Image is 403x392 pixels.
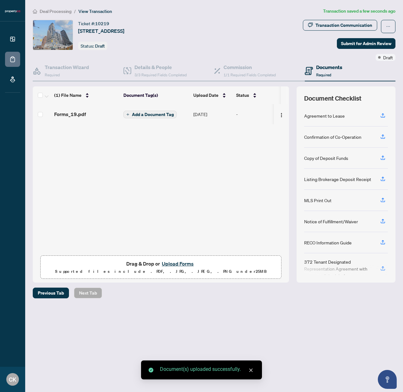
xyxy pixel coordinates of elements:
[276,109,287,119] button: Logo
[249,368,253,372] span: close
[341,38,391,49] span: Submit for Admin Review
[126,113,129,116] span: plus
[74,8,76,15] li: /
[193,92,219,99] span: Upload Date
[149,368,153,372] span: check-circle
[247,367,254,374] a: Close
[337,38,395,49] button: Submit for Admin Review
[304,218,358,225] div: Notice of Fulfillment/Waiver
[191,86,234,104] th: Upload Date
[304,94,361,103] span: Document Checklist
[40,9,71,14] span: Deal Processing
[78,27,124,35] span: [STREET_ADDRESS]
[304,258,373,279] div: 372 Tenant Designated Representation Agreement with Company Schedule A
[45,63,89,71] h4: Transaction Wizard
[160,260,196,268] button: Upload Forms
[134,73,187,77] span: 3/3 Required Fields Completed
[52,86,121,104] th: (1) File Name
[54,92,82,99] span: (1) File Name
[95,43,105,49] span: Draft
[41,256,281,279] span: Drag & Drop orUpload FormsSupported files include .PDF, .JPG, .JPEG, .PNG under25MB
[5,9,20,13] img: logo
[54,110,86,118] span: Forms_19.pdf
[303,20,377,31] button: Transaction Communication
[323,8,395,15] article: Transaction saved a few seconds ago
[160,366,254,373] div: Document(s) uploaded successfully.
[224,73,276,77] span: 1/1 Required Fields Completed
[304,112,345,119] div: Agreement to Lease
[236,111,285,118] div: -
[316,63,342,71] h4: Documents
[304,239,352,246] div: RECO Information Guide
[74,288,102,298] button: Next Tab
[44,268,277,275] p: Supported files include .PDF, .JPG, .JPEG, .PNG under 25 MB
[33,20,73,50] img: IMG-C12329486_1.jpg
[279,113,284,118] img: Logo
[78,42,107,50] div: Status:
[224,63,276,71] h4: Commission
[236,92,249,99] span: Status
[95,21,109,26] span: 10219
[234,86,287,104] th: Status
[78,20,109,27] div: Ticket #:
[123,111,177,118] button: Add a Document Tag
[33,9,37,14] span: home
[121,86,191,104] th: Document Tag(s)
[126,260,196,268] span: Drag & Drop or
[45,73,60,77] span: Required
[304,197,332,204] div: MLS Print Out
[304,133,361,140] div: Confirmation of Co-Operation
[132,112,174,117] span: Add a Document Tag
[386,24,390,29] span: ellipsis
[316,73,331,77] span: Required
[134,63,187,71] h4: Details & People
[33,288,69,298] button: Previous Tab
[383,54,393,61] span: Draft
[191,104,234,124] td: [DATE]
[304,176,371,183] div: Listing Brokerage Deposit Receipt
[123,110,177,119] button: Add a Document Tag
[78,9,112,14] span: View Transaction
[9,375,16,384] span: CK
[315,20,372,30] div: Transaction Communication
[378,370,397,389] button: Open asap
[38,288,64,298] span: Previous Tab
[304,155,348,161] div: Copy of Deposit Funds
